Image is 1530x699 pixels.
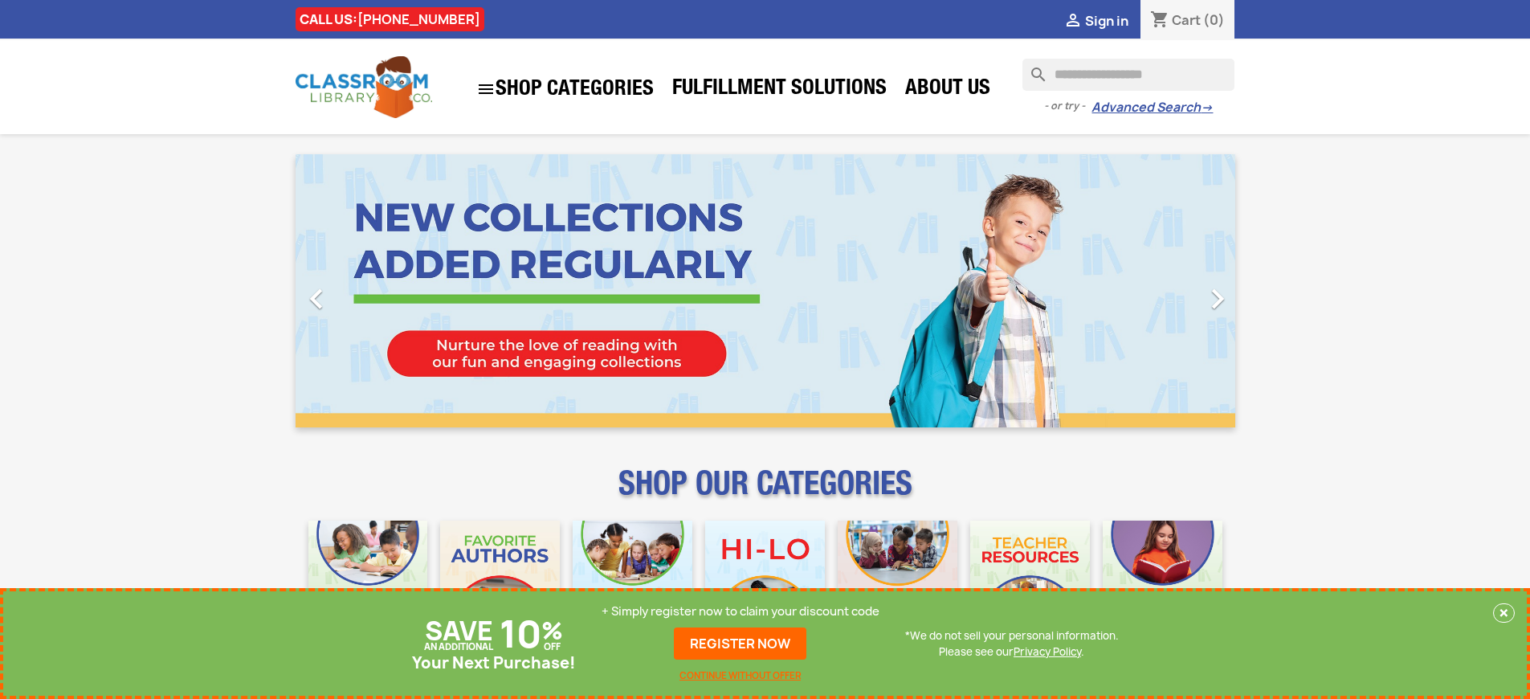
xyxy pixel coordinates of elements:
span: - or try - [1044,98,1091,114]
span: → [1201,100,1213,116]
a: SHOP CATEGORIES [468,72,662,107]
i: shopping_cart [1150,11,1169,31]
img: CLC_Fiction_Nonfiction_Mobile.jpg [838,521,957,640]
span: (0) [1203,11,1225,29]
a: Advanced Search→ [1091,100,1213,116]
a: Fulfillment Solutions [664,74,895,106]
img: CLC_HiLo_Mobile.jpg [705,521,825,640]
img: CLC_Teacher_Resources_Mobile.jpg [970,521,1090,640]
i:  [1063,12,1083,31]
a: About Us [897,74,998,106]
i:  [296,279,337,319]
a: Next [1094,154,1235,427]
input: Search [1022,59,1234,91]
ul: Carousel container [296,154,1235,427]
span: Sign in [1085,12,1128,30]
img: CLC_Dyslexia_Mobile.jpg [1103,521,1222,640]
p: SHOP OUR CATEGORIES [296,479,1235,508]
div: CALL US: [296,7,484,31]
img: Classroom Library Company [296,56,432,118]
a: [PHONE_NUMBER] [357,10,480,28]
a:  Sign in [1063,12,1128,30]
img: CLC_Favorite_Authors_Mobile.jpg [440,521,560,640]
img: CLC_Phonics_And_Decodables_Mobile.jpg [573,521,692,640]
i:  [476,80,496,99]
i: search [1022,59,1042,78]
a: Previous [296,154,437,427]
img: CLC_Bulk_Mobile.jpg [308,521,428,640]
i:  [1197,279,1238,319]
span: Cart [1172,11,1201,29]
